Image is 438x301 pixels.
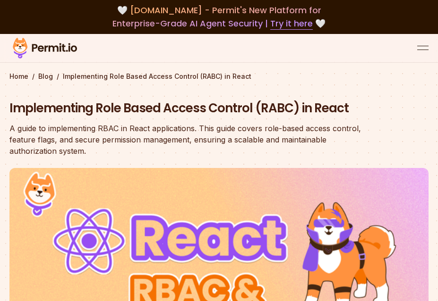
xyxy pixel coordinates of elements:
div: / / [9,72,429,81]
img: Permit logo [9,36,80,60]
div: A guide to implementing RBAC in React applications. This guide covers role-based access control, ... [9,123,372,157]
button: open menu [417,42,429,54]
div: 🤍 🤍 [9,4,429,30]
h1: Implementing Role Based Access Control (RABC) in React [9,100,372,117]
span: [DOMAIN_NAME] - Permit's New Platform for Enterprise-Grade AI Agent Security | [112,4,321,29]
a: Try it here [270,17,313,30]
a: Home [9,72,28,81]
a: Blog [38,72,53,81]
